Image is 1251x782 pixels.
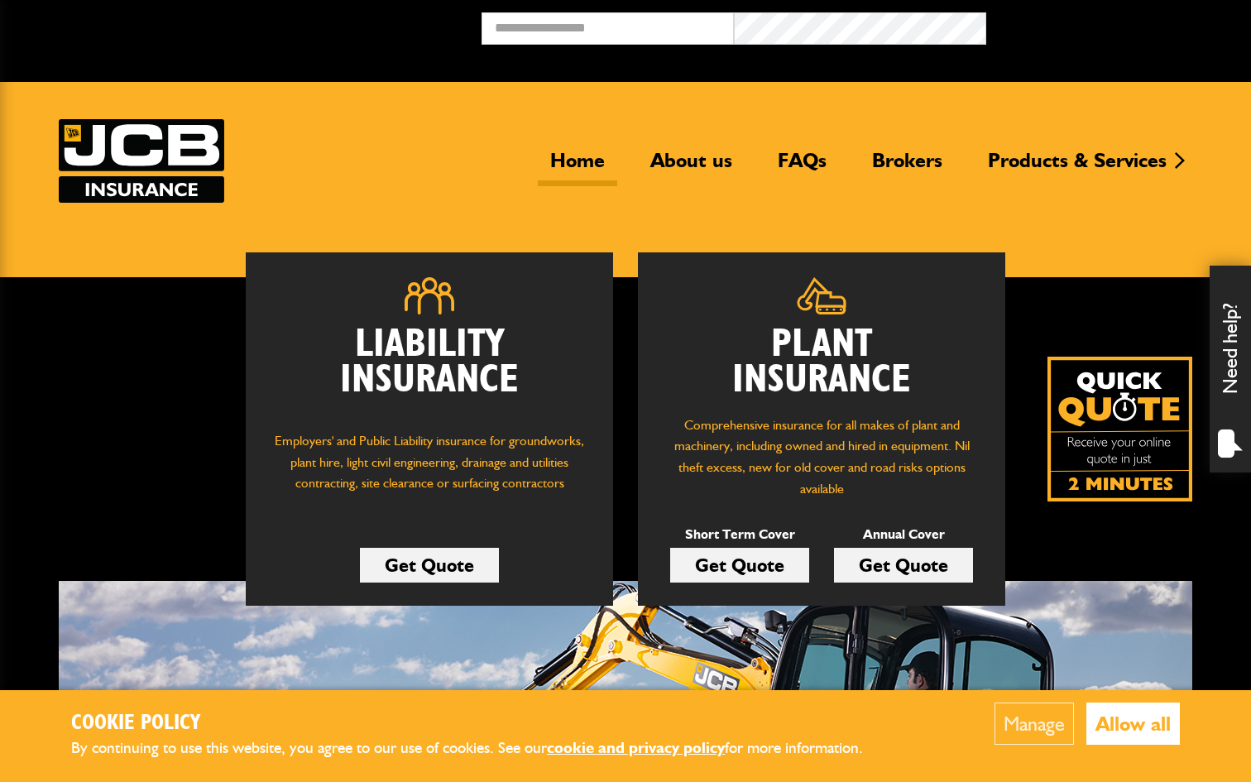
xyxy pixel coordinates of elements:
[538,148,617,186] a: Home
[1210,266,1251,473] div: Need help?
[71,736,890,761] p: By continuing to use this website, you agree to our use of cookies. See our for more information.
[834,524,973,545] p: Annual Cover
[663,415,980,499] p: Comprehensive insurance for all makes of plant and machinery, including owned and hired in equipm...
[670,548,809,583] a: Get Quote
[59,119,224,203] img: JCB Insurance Services logo
[860,148,955,186] a: Brokers
[765,148,839,186] a: FAQs
[1047,357,1192,501] img: Quick Quote
[71,711,890,736] h2: Cookie Policy
[670,524,809,545] p: Short Term Cover
[995,703,1074,745] button: Manage
[638,148,745,186] a: About us
[663,327,980,398] h2: Plant Insurance
[547,738,725,757] a: cookie and privacy policy
[1086,703,1180,745] button: Allow all
[59,119,224,203] a: JCB Insurance Services
[271,430,588,510] p: Employers' and Public Liability insurance for groundworks, plant hire, light civil engineering, d...
[975,148,1179,186] a: Products & Services
[986,12,1239,38] button: Broker Login
[271,327,588,415] h2: Liability Insurance
[360,548,499,583] a: Get Quote
[1047,357,1192,501] a: Get your insurance quote isn just 2-minutes
[834,548,973,583] a: Get Quote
